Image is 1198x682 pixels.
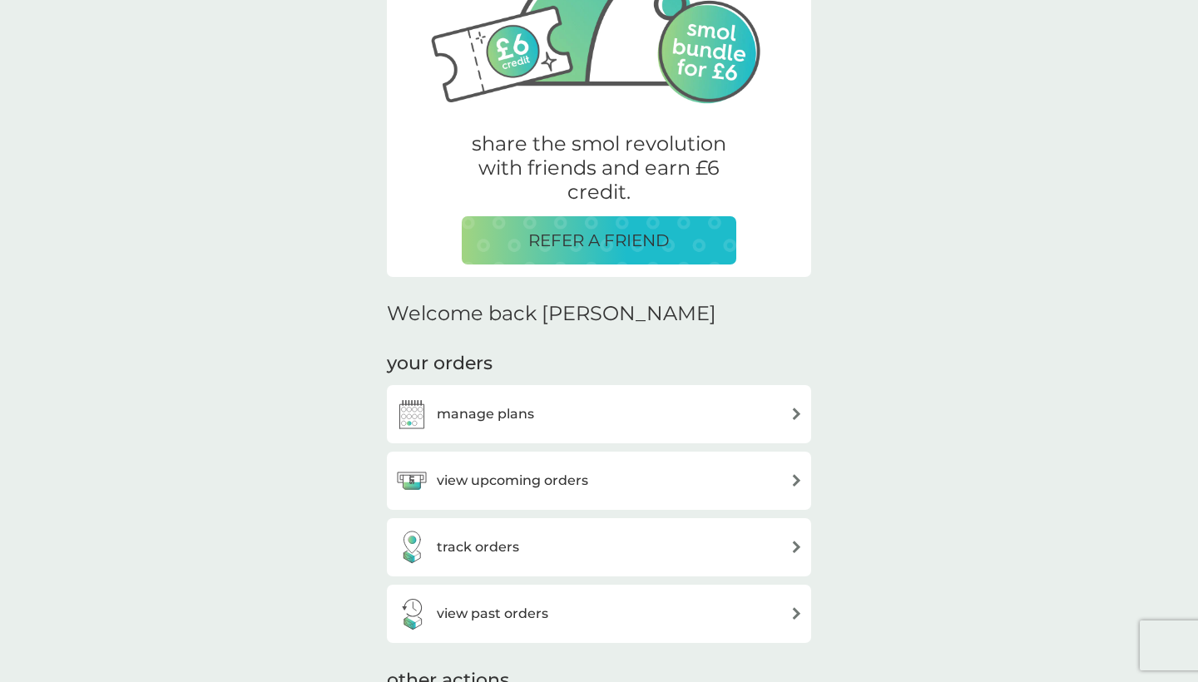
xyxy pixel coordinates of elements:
[790,541,803,553] img: arrow right
[528,227,670,254] p: REFER A FRIEND
[790,474,803,487] img: arrow right
[790,607,803,620] img: arrow right
[462,132,736,204] p: share the smol revolution with friends and earn £6 credit.
[437,403,534,425] h3: manage plans
[437,603,548,625] h3: view past orders
[437,470,588,492] h3: view upcoming orders
[462,216,736,264] button: REFER A FRIEND
[437,536,519,558] h3: track orders
[387,351,493,377] h3: your orders
[790,408,803,420] img: arrow right
[387,302,716,326] h2: Welcome back [PERSON_NAME]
